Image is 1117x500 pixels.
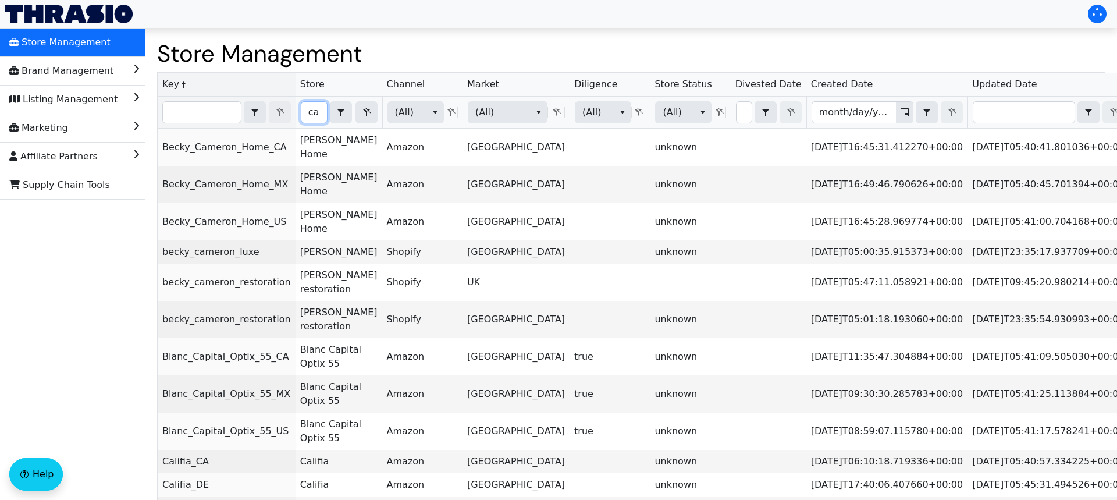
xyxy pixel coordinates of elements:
[806,375,967,413] td: [DATE]T09:30:30.285783+00:00
[296,338,382,375] td: Blanc Capital Optix 55
[463,203,570,240] td: [GEOGRAPHIC_DATA]
[296,450,382,473] td: Califia
[806,203,967,240] td: [DATE]T16:45:28.969774+00:00
[162,314,291,325] a: becky_cameron_restoration
[162,141,287,153] a: Becky_Cameron_Home_CA
[694,102,711,123] button: select
[735,77,802,91] span: Divested Date
[806,413,967,450] td: [DATE]T08:59:07.115780+00:00
[654,77,712,91] span: Store Status
[811,77,873,91] span: Created Date
[163,102,241,123] input: Filter
[614,102,631,123] button: select
[382,338,463,375] td: Amazon
[463,301,570,338] td: [GEOGRAPHIC_DATA]
[806,166,967,203] td: [DATE]T16:49:46.790626+00:00
[296,203,382,240] td: [PERSON_NAME] Home
[916,102,937,123] button: select
[973,102,1074,123] input: Filter
[296,97,382,129] th: Filter
[570,375,650,413] td: true
[382,450,463,473] td: Amazon
[663,105,685,119] span: (All)
[896,102,913,123] button: Toggle calendar
[387,77,425,91] span: Channel
[650,301,730,338] td: unknown
[650,413,730,450] td: unknown
[463,450,570,473] td: [GEOGRAPHIC_DATA]
[33,467,54,481] span: Help
[244,101,266,123] span: Choose Operator
[650,129,730,166] td: unknown
[382,240,463,264] td: Shopify
[463,240,570,264] td: [GEOGRAPHIC_DATA]
[9,33,111,52] span: Store Management
[755,101,777,123] span: Choose Operator
[463,97,570,129] th: Filter
[162,425,289,437] a: Blanc_Capital_Optix_55_US
[1078,102,1099,123] button: select
[463,473,570,497] td: [GEOGRAPHIC_DATA]
[467,77,499,91] span: Market
[574,77,617,91] span: Diligence
[463,375,570,413] td: [GEOGRAPHIC_DATA]
[162,388,290,399] a: Blanc_Capital_Optix_55_MX
[650,203,730,240] td: unknown
[162,456,209,467] a: Califia_CA
[158,97,296,129] th: Filter
[296,413,382,450] td: Blanc Capital Optix 55
[296,240,382,264] td: [PERSON_NAME]
[162,351,289,362] a: Blanc_Capital_Optix_55_CA
[162,216,286,227] a: Becky_Cameron_Home_US
[5,5,133,23] img: Thrasio Logo
[244,102,265,123] button: select
[806,129,967,166] td: [DATE]T16:45:31.412270+00:00
[162,276,291,288] a: becky_cameron_restoration
[162,246,259,257] a: becky_cameron_luxe
[1077,101,1100,123] span: Choose Operator
[806,338,967,375] td: [DATE]T11:35:47.304884+00:00
[570,413,650,450] td: true
[382,375,463,413] td: Amazon
[737,102,752,123] input: Filter
[157,40,1105,68] h1: Store Management
[806,450,967,473] td: [DATE]T06:10:18.719336+00:00
[382,301,463,338] td: Shopify
[806,264,967,301] td: [DATE]T05:47:11.058921+00:00
[570,338,650,375] td: true
[650,338,730,375] td: unknown
[395,105,417,119] span: (All)
[9,176,110,194] span: Supply Chain Tools
[463,166,570,203] td: [GEOGRAPHIC_DATA]
[755,102,776,123] button: select
[650,97,730,129] th: Filter
[382,203,463,240] td: Amazon
[296,264,382,301] td: [PERSON_NAME] restoration
[463,264,570,301] td: UK
[296,166,382,203] td: [PERSON_NAME] Home
[296,129,382,166] td: [PERSON_NAME] Home
[296,375,382,413] td: Blanc Capital Optix 55
[382,166,463,203] td: Amazon
[530,102,547,123] button: select
[382,129,463,166] td: Amazon
[9,90,118,109] span: Listing Management
[916,101,938,123] span: Choose Operator
[300,77,325,91] span: Store
[972,77,1037,91] span: Updated Date
[806,97,967,129] th: Filter
[812,102,896,123] input: Filter
[463,413,570,450] td: [GEOGRAPHIC_DATA]
[330,102,351,123] button: select
[9,458,63,491] button: Help floatingactionbutton
[650,240,730,264] td: unknown
[301,102,328,123] input: Filter
[296,301,382,338] td: [PERSON_NAME] restoration
[475,105,521,119] span: (All)
[582,105,604,119] span: (All)
[330,101,352,123] span: Choose Operator
[382,473,463,497] td: Amazon
[806,473,967,497] td: [DATE]T17:40:06.407660+00:00
[355,101,378,123] button: Clear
